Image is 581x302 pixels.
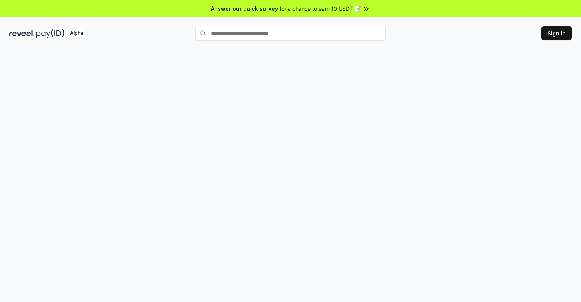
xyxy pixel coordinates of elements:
[36,29,64,38] img: pay_id
[66,29,87,38] div: Alpha
[279,5,361,13] span: for a chance to earn 10 USDT 📝
[541,26,572,40] button: Sign In
[211,5,278,13] span: Answer our quick survey
[9,29,35,38] img: reveel_dark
